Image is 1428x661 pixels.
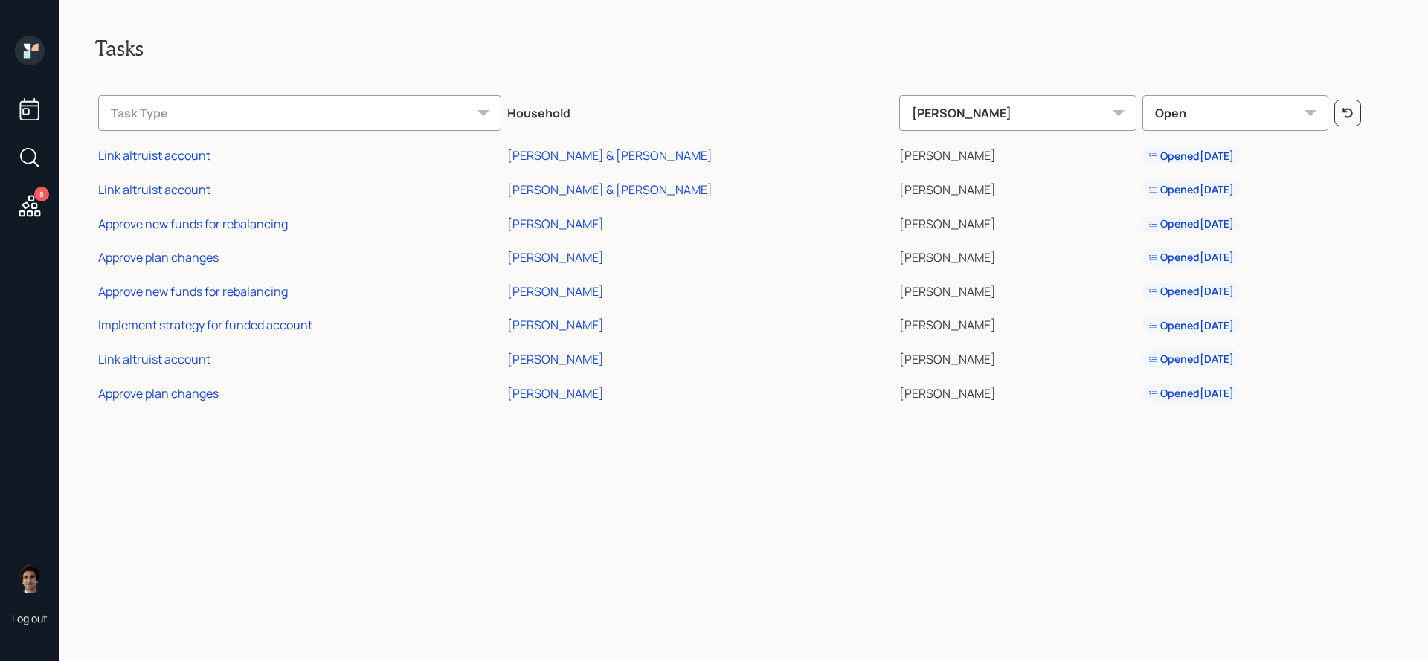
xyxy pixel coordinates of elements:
div: [PERSON_NAME] [507,317,604,333]
div: [PERSON_NAME] [507,385,604,402]
div: [PERSON_NAME] & [PERSON_NAME] [507,181,713,198]
div: Opened [DATE] [1148,386,1234,401]
div: [PERSON_NAME] [507,216,604,232]
div: Link altruist account [98,351,210,367]
td: [PERSON_NAME] [896,272,1139,306]
div: Link altruist account [98,147,210,164]
td: [PERSON_NAME] [896,340,1139,374]
td: [PERSON_NAME] [896,374,1139,408]
div: Link altruist account [98,181,210,198]
td: [PERSON_NAME] [896,204,1139,239]
div: Opened [DATE] [1148,216,1234,231]
div: Approve plan changes [98,249,219,265]
div: [PERSON_NAME] [899,95,1136,131]
div: [PERSON_NAME] [507,249,604,265]
div: Opened [DATE] [1148,284,1234,299]
td: [PERSON_NAME] [896,137,1139,171]
div: Opened [DATE] [1148,250,1234,265]
div: [PERSON_NAME] & [PERSON_NAME] [507,147,713,164]
td: [PERSON_NAME] [896,238,1139,272]
div: Task Type [98,95,501,131]
div: Log out [12,611,48,625]
div: Approve plan changes [98,385,219,402]
div: Approve new funds for rebalancing [98,216,288,232]
div: Opened [DATE] [1148,352,1234,367]
div: [PERSON_NAME] [507,283,604,300]
div: 8 [34,187,49,201]
td: [PERSON_NAME] [896,306,1139,341]
div: [PERSON_NAME] [507,351,604,367]
td: [PERSON_NAME] [896,170,1139,204]
th: Household [504,85,896,137]
img: harrison-schaefer-headshot-2.png [15,564,45,593]
div: Implement strategy for funded account [98,317,312,333]
div: Opened [DATE] [1148,182,1234,197]
h2: Tasks [95,36,1392,61]
div: Opened [DATE] [1148,318,1234,333]
div: Opened [DATE] [1148,149,1234,164]
div: Open [1142,95,1328,131]
div: Approve new funds for rebalancing [98,283,288,300]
